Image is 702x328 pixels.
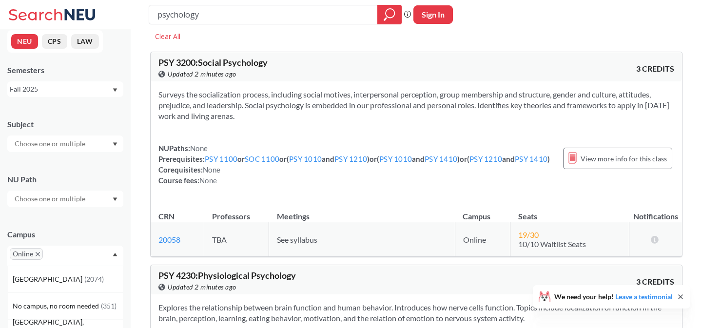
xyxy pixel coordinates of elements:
div: magnifying glass [377,5,402,24]
span: 19 / 30 [518,230,539,239]
a: SOC 1100 [245,154,279,163]
span: View more info for this class [581,153,667,165]
section: Explores the relationship between brain function and human behavior. Introduces how nerve cells f... [158,302,674,324]
svg: X to remove pill [36,252,40,256]
svg: Dropdown arrow [113,252,117,256]
div: Fall 2025Dropdown arrow [7,81,123,97]
th: Notifications [629,201,682,222]
a: Leave a testimonial [615,292,673,301]
div: Fall 2025 [10,84,112,95]
span: Updated 2 minutes ago [168,69,236,79]
div: Clear All [150,29,185,44]
svg: Dropdown arrow [113,142,117,146]
div: OnlineX to remove pillDropdown arrow[GEOGRAPHIC_DATA](2074)No campus, no room needed(351)[GEOGRAP... [7,246,123,266]
span: See syllabus [277,235,317,244]
td: TBA [204,222,269,257]
div: Dropdown arrow [7,191,123,207]
a: PSY 1210 [469,154,502,163]
th: Professors [204,201,269,222]
span: 10/10 Waitlist Seats [518,239,586,249]
span: ( 2074 ) [84,275,104,283]
section: Surveys the socialization process, including social motives, interpersonal perception, group memb... [158,89,674,121]
span: We need your help! [554,293,673,300]
a: PSY 1100 [205,154,237,163]
div: Dropdown arrow [7,135,123,152]
button: LAW [71,34,99,49]
svg: magnifying glass [384,8,395,21]
th: Campus [455,201,510,222]
div: NU Path [7,174,123,185]
button: Sign In [413,5,453,24]
div: Campus [7,229,123,240]
button: CPS [42,34,67,49]
th: Meetings [269,201,455,222]
input: Choose one or multiple [10,138,92,150]
span: None [199,176,217,185]
span: [GEOGRAPHIC_DATA] [13,274,84,285]
span: None [203,165,220,174]
span: PSY 3200 : Social Psychology [158,57,268,68]
a: PSY 1210 [334,154,367,163]
button: NEU [11,34,38,49]
div: CRN [158,211,175,222]
div: Subject [7,119,123,130]
a: PSY 1410 [425,154,457,163]
span: 3 CREDITS [636,63,674,74]
a: PSY 1010 [289,154,322,163]
div: NUPaths: Prerequisites: or or ( and ) or ( and ) or ( and ) Corequisites: Course fees: [158,143,550,186]
svg: Dropdown arrow [113,88,117,92]
a: 20058 [158,235,180,244]
a: PSY 1010 [379,154,412,163]
span: OnlineX to remove pill [10,248,43,260]
div: Semesters [7,65,123,76]
input: Choose one or multiple [10,193,92,205]
span: 3 CREDITS [636,276,674,287]
th: Seats [510,201,629,222]
td: Online [455,222,510,257]
span: Updated 2 minutes ago [168,282,236,292]
span: ( 351 ) [101,302,117,310]
span: PSY 4230 : Physiological Psychology [158,270,296,281]
span: No campus, no room needed [13,301,101,311]
span: None [190,144,208,153]
svg: Dropdown arrow [113,197,117,201]
input: Class, professor, course number, "phrase" [156,6,370,23]
a: PSY 1410 [515,154,547,163]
